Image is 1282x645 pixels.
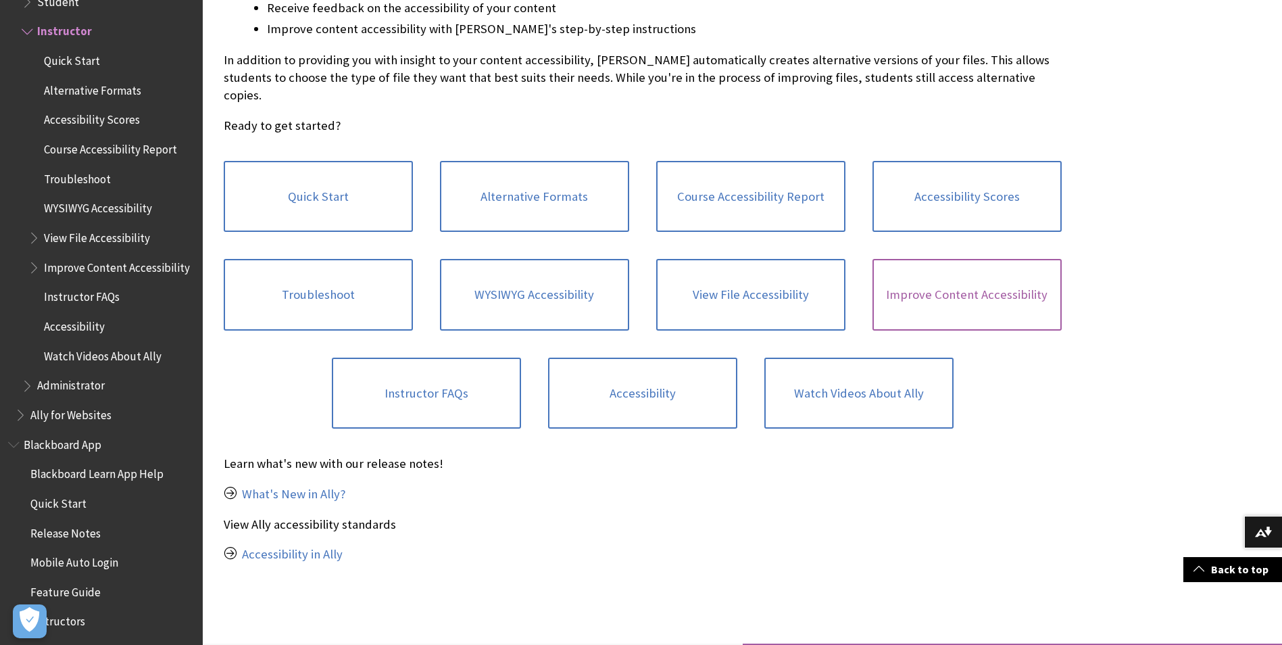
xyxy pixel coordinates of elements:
[30,492,87,510] span: Quick Start
[44,109,140,127] span: Accessibility Scores
[224,117,1062,135] p: Ready to get started?
[548,358,737,429] a: Accessibility
[224,259,413,331] a: Troubleshoot
[30,581,101,599] span: Feature Guide
[44,138,177,156] span: Course Accessibility Report
[24,433,101,452] span: Blackboard App
[267,20,1062,39] li: Improve content accessibility with [PERSON_NAME]'s step-by-step instructions
[872,259,1062,331] a: Improve Content Accessibility
[224,516,1062,533] p: View Ally accessibility standards
[44,315,105,333] span: Accessibility
[30,522,101,540] span: Release Notes
[30,611,85,629] span: Instructors
[30,404,112,422] span: Ally for Websites
[44,226,150,245] span: View File Accessibility
[37,20,92,39] span: Instructor
[44,197,152,216] span: WYSIWYG Accessibility
[242,546,343,563] a: Accessibility in Ally
[224,161,413,233] a: Quick Start
[764,358,954,429] a: Watch Videos About Ally
[44,168,111,186] span: Troubleshoot
[30,462,164,481] span: Blackboard Learn App Help
[44,345,162,363] span: Watch Videos About Ally
[224,455,1062,473] p: Learn what's new with our release notes!
[44,286,120,304] span: Instructor FAQs
[656,161,845,233] a: Course Accessibility Report
[13,604,47,638] button: Open Preferences
[440,161,629,233] a: Alternative Formats
[242,486,345,502] a: What's New in Ally?
[44,49,100,68] span: Quick Start
[224,51,1062,105] p: In addition to providing you with insight to your content accessibility, [PERSON_NAME] automatica...
[332,358,521,429] a: Instructor FAQs
[872,161,1062,233] a: Accessibility Scores
[37,375,105,393] span: Administrator
[44,256,190,274] span: Improve Content Accessibility
[656,259,845,331] a: View File Accessibility
[30,551,118,569] span: Mobile Auto Login
[1183,557,1282,582] a: Back to top
[440,259,629,331] a: WYSIWYG Accessibility
[44,79,141,97] span: Alternative Formats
